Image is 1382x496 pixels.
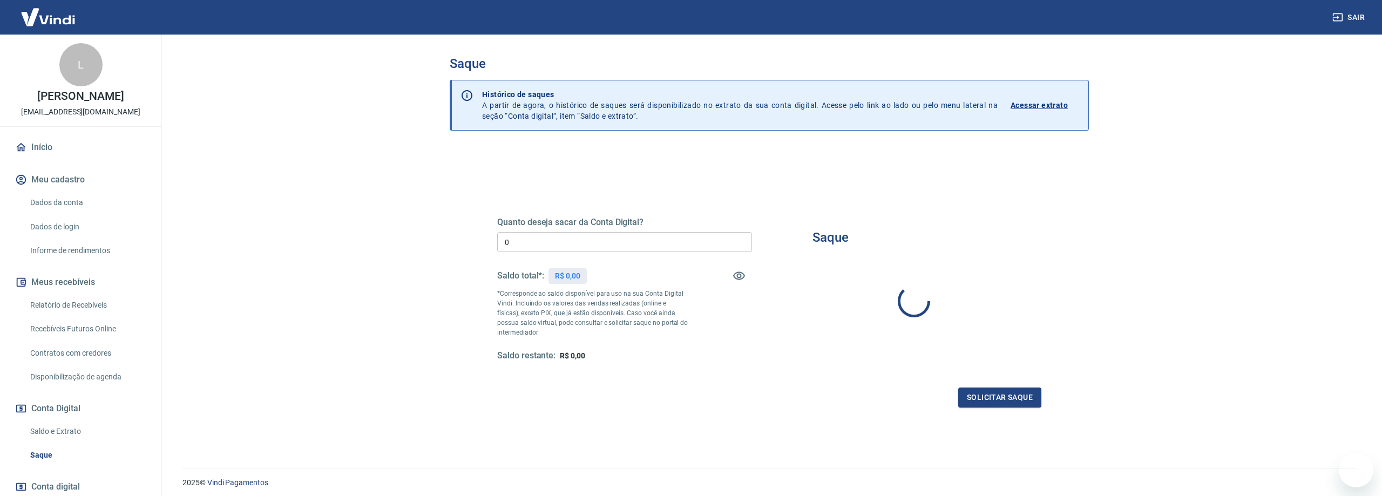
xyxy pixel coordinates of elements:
a: Saldo e Extrato [26,420,148,443]
button: Meus recebíveis [13,270,148,294]
a: Dados da conta [26,192,148,214]
a: Dados de login [26,216,148,238]
h5: Saldo total*: [497,270,544,281]
p: Acessar extrato [1011,100,1068,111]
a: Relatório de Recebíveis [26,294,148,316]
button: Conta Digital [13,397,148,420]
h3: Saque [812,230,849,245]
a: Saque [26,444,148,466]
a: Disponibilização de agenda [26,366,148,388]
p: 2025 © [182,477,1356,488]
h5: Quanto deseja sacar da Conta Digital? [497,217,752,228]
a: Acessar extrato [1011,89,1080,121]
a: Início [13,135,148,159]
h3: Saque [450,56,1089,71]
a: Vindi Pagamentos [207,478,268,487]
h5: Saldo restante: [497,350,555,362]
span: Conta digital [31,479,80,494]
p: R$ 0,00 [555,270,580,282]
span: R$ 0,00 [560,351,585,360]
p: Histórico de saques [482,89,998,100]
iframe: Botão para abrir a janela de mensagens [1339,453,1373,487]
img: Vindi [13,1,83,33]
p: A partir de agora, o histórico de saques será disponibilizado no extrato da sua conta digital. Ac... [482,89,998,121]
button: Sair [1330,8,1369,28]
div: L [59,43,103,86]
a: Recebíveis Futuros Online [26,318,148,340]
button: Meu cadastro [13,168,148,192]
p: *Corresponde ao saldo disponível para uso na sua Conta Digital Vindi. Incluindo os valores das ve... [497,289,688,337]
p: [PERSON_NAME] [37,91,124,102]
a: Informe de rendimentos [26,240,148,262]
a: Contratos com credores [26,342,148,364]
button: Solicitar saque [958,388,1041,407]
p: [EMAIL_ADDRESS][DOMAIN_NAME] [21,106,140,118]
